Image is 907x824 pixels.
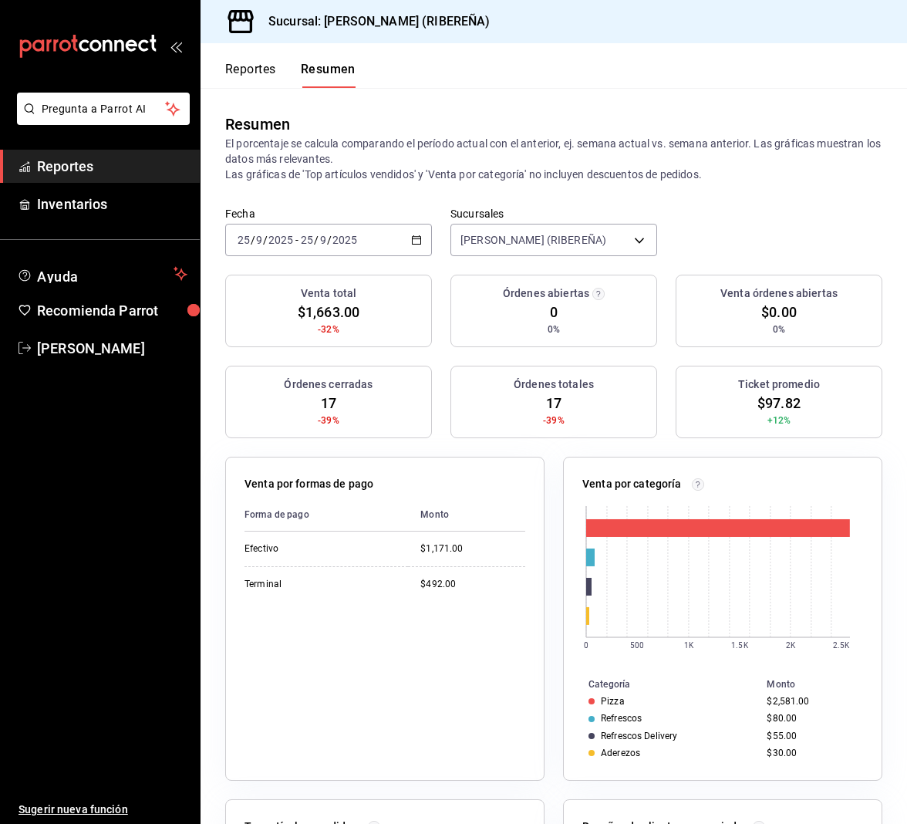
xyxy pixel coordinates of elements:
[420,578,525,591] div: $492.00
[225,62,276,88] button: Reportes
[582,476,682,492] p: Venta por categoría
[767,748,857,758] div: $30.00
[327,234,332,246] span: /
[300,234,314,246] input: --
[786,641,796,650] text: 2K
[225,113,290,136] div: Resumen
[503,285,589,302] h3: Órdenes abiertas
[514,377,594,393] h3: Órdenes totales
[584,641,588,650] text: 0
[301,285,356,302] h3: Venta total
[256,12,490,31] h3: Sucursal: [PERSON_NAME] (RIBEREÑA)
[760,676,882,693] th: Monto
[244,542,368,556] div: Efectivo
[37,156,187,177] span: Reportes
[284,377,373,393] h3: Órdenes cerradas
[684,641,694,650] text: 1K
[548,323,560,336] span: 0%
[601,748,640,758] div: Aderezos
[237,234,251,246] input: --
[601,731,677,741] div: Refrescos Delivery
[630,641,644,650] text: 500
[601,696,625,707] div: Pizza
[19,802,187,818] span: Sugerir nueva función
[757,393,801,414] span: $97.82
[319,234,327,246] input: --
[450,208,657,219] label: Sucursales
[332,234,358,246] input: ----
[564,676,760,693] th: Categoría
[244,476,373,492] p: Venta por formas de pago
[42,101,166,117] span: Pregunta a Parrot AI
[314,234,319,246] span: /
[298,302,359,323] span: $1,663.00
[546,393,561,414] span: 17
[773,323,785,336] span: 0%
[321,393,336,414] span: 17
[244,498,408,532] th: Forma de pago
[268,234,294,246] input: ----
[731,641,748,650] text: 1.5K
[11,112,190,128] a: Pregunta a Parrot AI
[550,302,558,323] span: 0
[301,62,356,88] button: Resumen
[833,641,850,650] text: 2.5K
[37,265,167,283] span: Ayuda
[37,338,187,359] span: [PERSON_NAME]
[170,40,182,52] button: open_drawer_menu
[767,696,857,707] div: $2,581.00
[767,731,857,741] div: $55.00
[761,302,797,323] span: $0.00
[225,136,882,182] p: El porcentaje se calcula comparando el período actual con el anterior, ej. semana actual vs. sema...
[601,713,642,724] div: Refrescos
[318,323,339,336] span: -32%
[408,498,525,532] th: Monto
[720,285,838,302] h3: Venta órdenes abiertas
[263,234,268,246] span: /
[767,414,791,427] span: +12%
[738,377,820,393] h3: Ticket promedio
[244,578,368,591] div: Terminal
[460,232,606,248] span: [PERSON_NAME] (RIBEREÑA)
[37,194,187,214] span: Inventarios
[420,542,525,556] div: $1,171.00
[225,208,432,219] label: Fecha
[255,234,263,246] input: --
[543,414,565,427] span: -39%
[295,234,298,246] span: -
[251,234,255,246] span: /
[318,414,339,427] span: -39%
[17,93,190,125] button: Pregunta a Parrot AI
[225,62,356,88] div: navigation tabs
[37,300,187,321] span: Recomienda Parrot
[767,713,857,724] div: $80.00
